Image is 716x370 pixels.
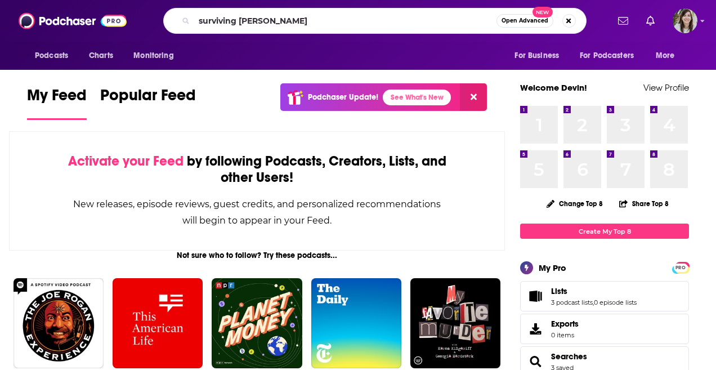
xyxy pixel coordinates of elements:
[520,281,689,311] span: Lists
[540,197,610,211] button: Change Top 8
[308,92,378,102] p: Podchaser Update!
[551,319,579,329] span: Exports
[82,45,120,66] a: Charts
[496,14,553,28] button: Open AdvancedNew
[572,45,650,66] button: open menu
[66,153,448,186] div: by following Podcasts, Creators, Lists, and other Users!
[619,193,669,215] button: Share Top 8
[66,196,448,229] div: New releases, episode reviews, guest credits, and personalized recommendations will begin to appe...
[27,86,87,120] a: My Feed
[19,10,127,32] img: Podchaser - Follow, Share and Rate Podcasts
[410,278,500,368] img: My Favorite Murder with Karen Kilgariff and Georgia Hardstark
[551,286,567,296] span: Lists
[673,8,697,33] button: Show profile menu
[100,86,196,112] span: Popular Feed
[502,18,548,24] span: Open Advanced
[27,86,87,112] span: My Feed
[163,8,587,34] div: Search podcasts, credits, & more...
[674,264,687,272] span: PRO
[383,90,451,105] a: See What's New
[520,314,689,344] a: Exports
[551,298,593,306] a: 3 podcast lists
[524,321,547,337] span: Exports
[539,262,566,273] div: My Pro
[674,263,687,271] a: PRO
[551,331,579,339] span: 0 items
[580,48,634,64] span: For Podcasters
[212,278,302,368] img: Planet Money
[673,8,697,33] img: User Profile
[27,45,83,66] button: open menu
[113,278,203,368] img: This American Life
[594,298,637,306] a: 0 episode lists
[507,45,573,66] button: open menu
[68,153,184,170] span: Activate your Feed
[35,48,68,64] span: Podcasts
[593,298,594,306] span: ,
[551,286,637,296] a: Lists
[614,11,633,30] a: Show notifications dropdown
[194,12,496,30] input: Search podcasts, credits, & more...
[648,45,689,66] button: open menu
[643,82,689,93] a: View Profile
[514,48,559,64] span: For Business
[9,251,505,260] div: Not sure who to follow? Try these podcasts...
[673,8,697,33] span: Logged in as devinandrade
[642,11,659,30] a: Show notifications dropdown
[524,288,547,304] a: Lists
[133,48,173,64] span: Monitoring
[520,224,689,239] a: Create My Top 8
[100,86,196,120] a: Popular Feed
[551,351,587,362] a: Searches
[520,82,587,93] a: Welcome Devin!
[311,278,401,368] img: The Daily
[14,278,104,368] img: The Joe Rogan Experience
[656,48,675,64] span: More
[532,7,553,17] span: New
[126,45,188,66] button: open menu
[524,354,547,369] a: Searches
[89,48,113,64] span: Charts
